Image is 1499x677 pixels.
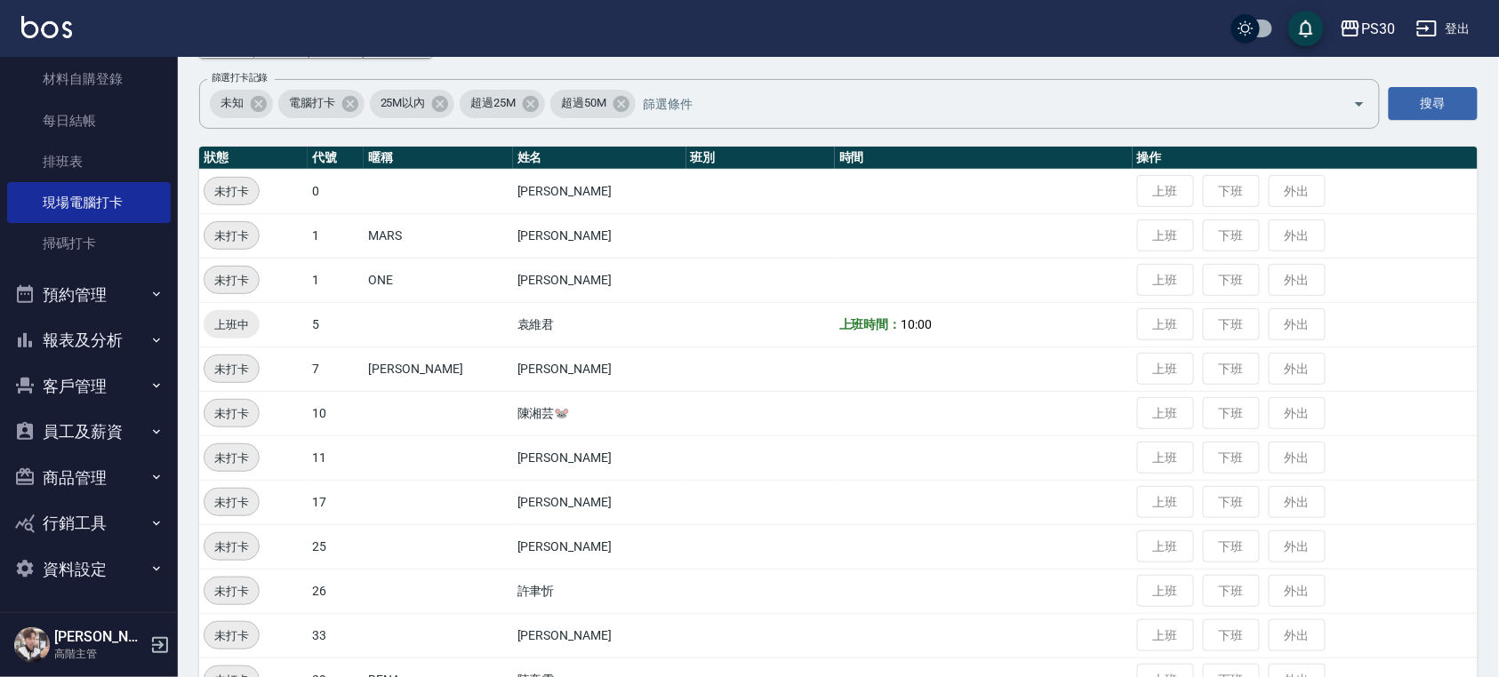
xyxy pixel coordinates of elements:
td: [PERSON_NAME] [513,346,686,391]
td: [PERSON_NAME] [364,346,512,391]
td: 17 [308,480,364,524]
div: 超過25M [460,90,545,118]
td: MARS [364,213,512,258]
p: 高階主管 [54,646,145,662]
div: PS30 [1361,18,1395,40]
button: 資料設定 [7,546,171,593]
button: save [1288,11,1324,46]
td: [PERSON_NAME] [513,169,686,213]
td: 33 [308,613,364,657]
td: 1 [308,258,364,302]
span: 未打卡 [204,626,259,645]
div: 電腦打卡 [278,90,365,118]
td: 10 [308,391,364,435]
button: 登出 [1409,12,1478,45]
button: 客戶管理 [7,363,171,410]
td: 0 [308,169,364,213]
span: 未打卡 [204,360,259,378]
span: 未打卡 [204,271,259,290]
img: Person [14,627,50,663]
th: 暱稱 [364,147,512,170]
td: [PERSON_NAME] [513,435,686,480]
td: 陳湘芸🐭 [513,391,686,435]
button: 行銷工具 [7,500,171,546]
span: 未打卡 [204,538,259,556]
label: 篩選打卡記錄 [212,71,268,84]
span: 未打卡 [204,404,259,423]
td: [PERSON_NAME] [513,480,686,524]
div: 超過50M [550,90,636,118]
button: PS30 [1333,11,1402,47]
b: 上班時間： [839,317,902,331]
td: 25 [308,524,364,569]
td: 7 [308,346,364,391]
td: 袁維君 [513,302,686,346]
td: [PERSON_NAME] [513,258,686,302]
a: 現場電腦打卡 [7,182,171,223]
button: 搜尋 [1389,87,1478,120]
span: 上班中 [204,315,260,334]
div: 未知 [210,90,273,118]
td: [PERSON_NAME] [513,613,686,657]
span: 超過25M [460,94,526,112]
input: 篩選條件 [638,88,1322,119]
span: 未打卡 [204,227,259,245]
th: 操作 [1133,147,1478,170]
button: 商品管理 [7,455,171,501]
span: 超過50M [550,94,617,112]
td: 26 [308,569,364,613]
button: 預約管理 [7,272,171,318]
td: 1 [308,213,364,258]
td: 5 [308,302,364,346]
th: 班別 [686,147,835,170]
td: [PERSON_NAME] [513,524,686,569]
span: 未知 [210,94,254,112]
button: 員工及薪資 [7,409,171,455]
a: 每日結帳 [7,100,171,141]
span: 10:00 [902,317,933,331]
span: 電腦打卡 [278,94,346,112]
a: 掃碼打卡 [7,223,171,264]
th: 時間 [835,147,1133,170]
div: 25M以內 [370,90,455,118]
th: 狀態 [199,147,308,170]
button: 報表及分析 [7,317,171,363]
a: 排班表 [7,141,171,182]
span: 未打卡 [204,493,259,512]
th: 姓名 [513,147,686,170]
span: 未打卡 [204,182,259,201]
img: Logo [21,16,72,38]
td: ONE [364,258,512,302]
button: Open [1345,90,1374,118]
span: 25M以內 [370,94,437,112]
th: 代號 [308,147,364,170]
td: [PERSON_NAME] [513,213,686,258]
td: 許聿忻 [513,569,686,613]
span: 未打卡 [204,582,259,601]
a: 材料自購登錄 [7,59,171,100]
h5: [PERSON_NAME] [54,628,145,646]
td: 11 [308,435,364,480]
span: 未打卡 [204,449,259,467]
